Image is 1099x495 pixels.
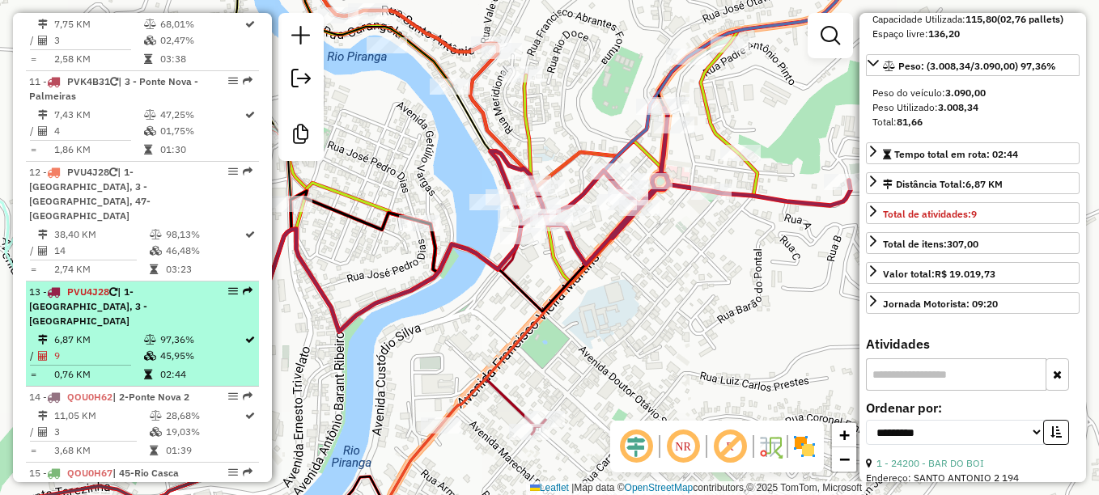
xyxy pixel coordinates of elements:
i: Total de Atividades [38,36,48,45]
td: 7,75 KM [53,16,143,32]
i: % de utilização do peso [144,335,156,345]
span: Peso: (3.008,34/3.090,00) 97,36% [898,60,1056,72]
em: Rota exportada [243,467,252,477]
strong: 3.090,00 [945,87,986,99]
em: Opções [228,391,238,401]
i: % de utilização da cubagem [150,427,162,437]
i: % de utilização do peso [144,110,156,120]
i: % de utilização da cubagem [144,36,156,45]
td: / [29,243,37,259]
td: = [29,366,37,383]
i: % de utilização do peso [150,230,162,239]
strong: 307,00 [947,238,978,250]
a: Total de atividades:9 [866,202,1080,224]
i: % de utilização do peso [144,19,156,29]
i: Rota otimizada [245,411,255,421]
td: = [29,261,37,277]
em: Rota exportada [243,286,252,296]
td: 47,25% [159,107,244,123]
td: 2,74 KM [53,261,149,277]
td: = [29,142,37,158]
i: Rota otimizada [245,19,255,29]
i: Total de Atividades [38,246,48,256]
span: | [571,482,574,493]
em: Opções [228,467,238,477]
td: 3,68 KM [53,442,149,459]
span: Exibir rótulo [711,427,749,466]
i: Total de Atividades [38,126,48,136]
a: OpenStreetMap [625,482,694,493]
span: | 1-[GEOGRAPHIC_DATA], 3 - [GEOGRAPHIC_DATA] [29,286,147,327]
td: / [29,348,37,364]
a: Peso: (3.008,34/3.090,00) 97,36% [866,54,1080,76]
i: Distância Total [38,110,48,120]
span: 11 - [29,75,198,102]
img: Exibir/Ocultar setores [791,434,817,459]
i: Rota otimizada [245,110,255,120]
div: Endereço: SANTO ANTONIO 2 194 [866,471,1080,485]
td: 3 [53,424,149,440]
strong: (02,76 pallets) [997,13,1063,25]
a: Criar modelo [285,118,317,154]
span: 14 - [29,391,189,403]
td: 01:39 [165,442,244,459]
strong: 136,20 [928,27,960,40]
td: 9 [53,348,143,364]
i: Tempo total em rota [144,370,152,379]
i: Veículo já utilizado nesta sessão [109,167,117,177]
button: Ordem crescente [1043,420,1069,445]
td: 2,58 KM [53,51,143,67]
td: 3 [53,32,143,49]
div: Jornada Motorista: 09:20 [883,297,998,311]
td: 14 [53,243,149,259]
td: 4 [53,123,143,139]
h4: Atividades [866,336,1080,352]
i: % de utilização da cubagem [144,351,156,361]
td: 97,36% [159,332,244,348]
td: 6,87 KM [53,332,143,348]
div: Valor total: [883,267,995,281]
i: Distância Total [38,230,48,239]
i: Tempo total em rota [150,264,158,274]
span: Ocultar NR [664,427,702,466]
div: Espaço livre: [872,27,1073,41]
span: Ocultar deslocamento [617,427,656,466]
em: Rota exportada [243,391,252,401]
td: 19,03% [165,424,244,440]
i: Veículo já utilizado nesta sessão [109,287,117,297]
i: % de utilização da cubagem [150,246,162,256]
img: Fluxo de ruas [757,434,783,459]
strong: 115,80 [965,13,997,25]
td: / [29,32,37,49]
i: Tempo total em rota [150,446,158,455]
span: 15 - [29,467,179,479]
a: Exibir filtros [814,19,847,52]
span: | 2-Ponte Nova 2 [112,391,189,403]
i: Veículo já utilizado nesta sessão [110,77,118,87]
span: QOU0H67 [67,467,112,479]
td: / [29,123,37,139]
a: Leaflet [530,482,569,493]
div: Capacidade Utilizada: [872,12,1073,27]
td: 11,05 KM [53,408,149,424]
em: Opções [228,167,238,176]
td: / [29,424,37,440]
i: Distância Total [38,411,48,421]
strong: 9 [971,208,977,220]
a: Tempo total em rota: 02:44 [866,142,1080,164]
td: 03:23 [165,261,244,277]
span: Tempo total em rota: 02:44 [894,148,1018,160]
span: 6,87 KM [965,178,1003,190]
strong: 81,66 [897,116,923,128]
td: = [29,442,37,459]
i: Rota otimizada [245,335,255,345]
td: 01:30 [159,142,244,158]
td: 7,43 KM [53,107,143,123]
a: 1 - 24200 - BAR DO BOI [876,457,984,469]
em: Opções [228,286,238,296]
td: 02,47% [159,32,244,49]
span: PVU4J28 [67,286,109,298]
a: Nova sessão e pesquisa [285,19,317,56]
span: QOU0H62 [67,391,112,403]
span: | 45-Rio Casca [112,467,179,479]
